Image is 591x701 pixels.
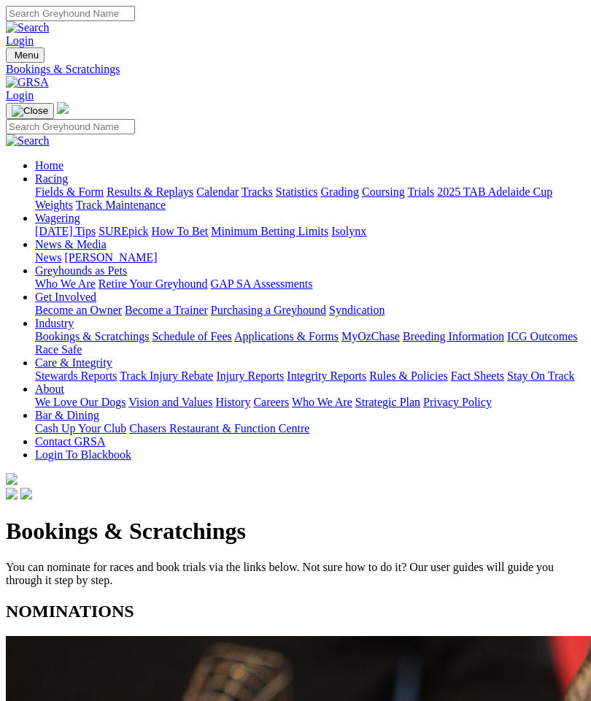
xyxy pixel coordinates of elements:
div: Bar & Dining [35,422,585,435]
span: Menu [15,50,39,61]
a: Greyhounds as Pets [35,264,127,277]
a: Vision and Values [128,396,212,408]
a: Grading [321,185,359,198]
a: How To Bet [152,225,209,237]
a: Race Safe [35,343,82,356]
a: Fact Sheets [451,369,504,382]
a: Calendar [196,185,239,198]
input: Search [6,119,135,134]
a: Home [35,159,63,172]
div: About [35,396,585,409]
a: Login [6,89,34,101]
a: Track Maintenance [76,199,166,211]
a: Who We Are [292,396,352,408]
a: MyOzChase [341,330,400,342]
img: facebook.svg [6,488,18,499]
a: Weights [35,199,73,211]
a: Wagering [35,212,80,224]
a: Track Injury Rebate [120,369,213,382]
a: Results & Replays [107,185,193,198]
a: Trials [407,185,434,198]
img: Search [6,21,50,34]
a: Fields & Form [35,185,104,198]
a: GAP SA Assessments [211,277,313,290]
a: News & Media [35,238,107,250]
a: ICG Outcomes [507,330,577,342]
a: Contact GRSA [35,435,105,448]
a: Purchasing a Greyhound [211,304,326,316]
a: Strategic Plan [355,396,420,408]
img: twitter.svg [20,488,32,499]
a: Breeding Information [403,330,504,342]
img: Close [12,105,48,117]
div: Racing [35,185,585,212]
button: Toggle navigation [6,47,45,63]
a: [DATE] Tips [35,225,96,237]
img: GRSA [6,76,49,89]
a: History [215,396,250,408]
a: Industry [35,317,74,329]
a: Cash Up Your Club [35,422,126,434]
a: Bar & Dining [35,409,99,421]
div: Industry [35,330,585,356]
a: Stewards Reports [35,369,117,382]
a: Bookings & Scratchings [35,330,149,342]
a: Rules & Policies [369,369,448,382]
a: Coursing [362,185,405,198]
a: Minimum Betting Limits [211,225,328,237]
a: Get Involved [35,291,96,303]
a: Tracks [242,185,273,198]
a: Privacy Policy [423,396,492,408]
div: Greyhounds as Pets [35,277,585,291]
input: Search [6,6,135,21]
a: Become a Trainer [125,304,208,316]
div: Wagering [35,225,585,238]
a: Integrity Reports [287,369,366,382]
h1: Bookings & Scratchings [6,518,585,545]
a: Bookings & Scratchings [6,63,585,76]
a: News [35,251,61,264]
h2: NOMINATIONS [6,602,585,621]
img: Search [6,134,50,148]
button: Toggle navigation [6,103,54,119]
a: 2025 TAB Adelaide Cup [437,185,552,198]
a: [PERSON_NAME] [64,251,157,264]
a: Retire Your Greyhound [98,277,208,290]
a: Who We Are [35,277,96,290]
a: About [35,383,64,395]
p: You can nominate for races and book trials via the links below. Not sure how to do it? Our user g... [6,561,585,587]
a: Injury Reports [216,369,284,382]
a: Careers [253,396,289,408]
a: Care & Integrity [35,356,112,369]
a: Syndication [329,304,385,316]
a: We Love Our Dogs [35,396,125,408]
a: Schedule of Fees [152,330,231,342]
img: logo-grsa-white.png [6,473,18,485]
a: Racing [35,172,68,185]
a: Statistics [276,185,318,198]
a: Isolynx [331,225,366,237]
div: Care & Integrity [35,369,585,383]
div: Get Involved [35,304,585,317]
div: News & Media [35,251,585,264]
a: SUREpick [98,225,148,237]
a: Applications & Forms [234,330,339,342]
img: logo-grsa-white.png [57,102,69,114]
a: Become an Owner [35,304,122,316]
a: Stay On Track [507,369,574,382]
a: Login To Blackbook [35,448,131,461]
a: Chasers Restaurant & Function Centre [129,422,309,434]
a: Login [6,34,34,47]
